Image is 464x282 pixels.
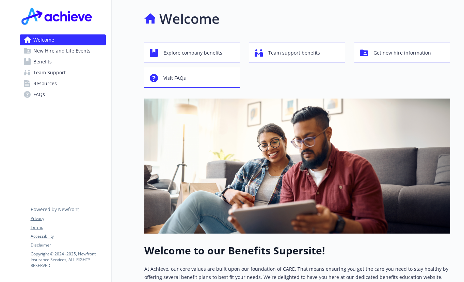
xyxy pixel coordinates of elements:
[354,43,450,62] button: Get new hire information
[20,56,106,67] a: Benefits
[20,45,106,56] a: New Hire and Life Events
[163,46,222,59] span: Explore company benefits
[33,89,45,100] span: FAQs
[31,216,106,222] a: Privacy
[20,67,106,78] a: Team Support
[20,34,106,45] a: Welcome
[33,34,54,45] span: Welcome
[33,67,66,78] span: Team Support
[144,244,450,257] h1: Welcome to our Benefits Supersite!
[33,56,52,67] span: Benefits
[33,45,91,56] span: New Hire and Life Events
[144,43,240,62] button: Explore company benefits
[31,242,106,248] a: Disclaimer
[249,43,345,62] button: Team support benefits
[20,78,106,89] a: Resources
[144,99,450,234] img: overview page banner
[20,89,106,100] a: FAQs
[31,233,106,239] a: Accessibility
[159,9,220,29] h1: Welcome
[268,46,320,59] span: Team support benefits
[33,78,57,89] span: Resources
[163,72,186,85] span: Visit FAQs
[144,68,240,88] button: Visit FAQs
[31,224,106,231] a: Terms
[373,46,431,59] span: Get new hire information
[31,251,106,268] p: Copyright © 2024 - 2025 , Newfront Insurance Services, ALL RIGHTS RESERVED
